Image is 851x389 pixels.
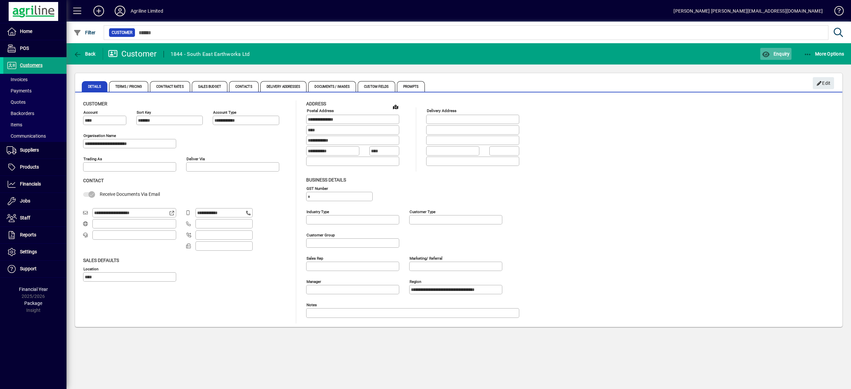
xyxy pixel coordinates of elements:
button: Edit [813,77,834,89]
mat-label: GST Number [306,186,328,191]
span: Contacts [229,81,259,92]
span: Customer [83,101,107,106]
span: Enquiry [762,51,790,57]
mat-label: Deliver via [186,157,205,161]
span: More Options [804,51,844,57]
mat-label: Region [410,279,421,284]
a: Quotes [3,96,66,108]
span: Customers [20,63,43,68]
mat-label: Industry type [306,209,329,214]
a: View on map [390,101,401,112]
a: Products [3,159,66,176]
span: Suppliers [20,147,39,153]
mat-label: Sort key [137,110,151,115]
button: Add [88,5,109,17]
div: Customer [108,49,157,59]
span: Customer [112,29,132,36]
mat-label: Sales rep [306,256,323,260]
span: Financial Year [19,287,48,292]
mat-label: Notes [306,302,317,307]
span: Documents / Images [308,81,356,92]
a: POS [3,40,66,57]
app-page-header-button: Back [66,48,103,60]
span: Business details [306,177,346,183]
span: Jobs [20,198,30,203]
span: Details [82,81,107,92]
span: POS [20,46,29,51]
span: Receive Documents Via Email [100,192,160,197]
span: Address [306,101,326,106]
button: Enquiry [760,48,791,60]
span: Payments [7,88,32,93]
a: Payments [3,85,66,96]
span: Edit [816,78,831,89]
mat-label: Marketing/ Referral [410,256,442,260]
span: Invoices [7,77,28,82]
a: Invoices [3,74,66,85]
mat-label: Trading as [83,157,102,161]
span: Products [20,164,39,170]
mat-label: Organisation name [83,133,116,138]
span: Terms / Pricing [109,81,149,92]
button: More Options [802,48,846,60]
span: Home [20,29,32,34]
span: Communications [7,133,46,139]
span: Financials [20,181,41,187]
mat-label: Location [83,266,98,271]
span: Package [24,301,42,306]
span: Reports [20,232,36,237]
a: Home [3,23,66,40]
span: Support [20,266,37,271]
span: Contact [83,178,104,183]
a: Settings [3,244,66,260]
a: Items [3,119,66,130]
span: Back [73,51,96,57]
span: Quotes [7,99,26,105]
span: Settings [20,249,37,254]
mat-label: Account [83,110,98,115]
span: Custom Fields [358,81,395,92]
mat-label: Manager [306,279,321,284]
div: [PERSON_NAME] [PERSON_NAME][EMAIL_ADDRESS][DOMAIN_NAME] [673,6,823,16]
span: Sales Budget [192,81,227,92]
a: Knowledge Base [829,1,843,23]
a: Reports [3,227,66,243]
mat-label: Account Type [213,110,236,115]
a: Jobs [3,193,66,209]
span: Prompts [397,81,425,92]
a: Backorders [3,108,66,119]
span: Items [7,122,22,127]
button: Back [72,48,97,60]
button: Profile [109,5,131,17]
a: Staff [3,210,66,226]
mat-label: Customer group [306,232,335,237]
span: Contract Rates [150,81,190,92]
span: Filter [73,30,96,35]
a: Support [3,261,66,277]
mat-label: Customer type [410,209,435,214]
span: Backorders [7,111,34,116]
button: Filter [72,27,97,39]
span: Delivery Addresses [260,81,307,92]
a: Financials [3,176,66,193]
span: Sales defaults [83,258,119,263]
span: Staff [20,215,30,220]
div: 1844 - South East Earthworks Ltd [171,49,250,60]
div: Agriline Limited [131,6,163,16]
a: Suppliers [3,142,66,159]
a: Communications [3,130,66,142]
